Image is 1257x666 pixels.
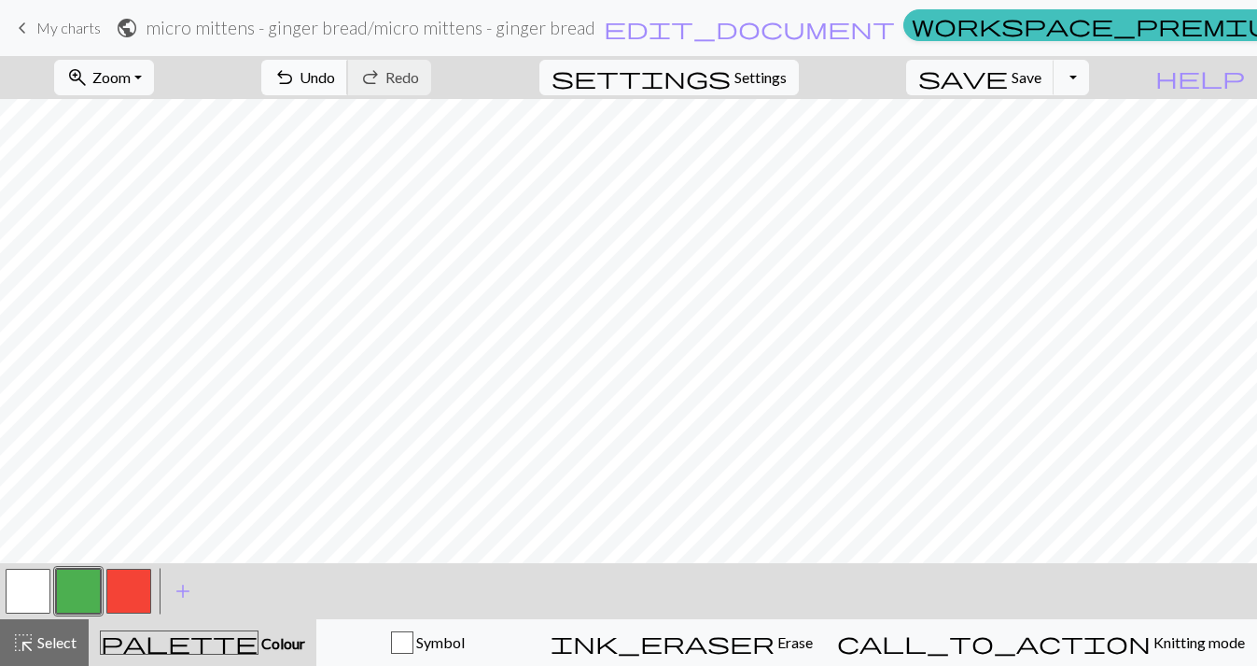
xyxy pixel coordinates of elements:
[172,578,194,604] span: add
[413,633,465,651] span: Symbol
[538,619,825,666] button: Erase
[552,66,731,89] i: Settings
[101,630,258,656] span: palette
[273,64,296,91] span: undo
[918,64,1008,91] span: save
[89,619,316,666] button: Colour
[825,619,1257,666] button: Knitting mode
[837,630,1151,656] span: call_to_action
[12,630,35,656] span: highlight_alt
[316,619,538,666] button: Symbol
[35,633,77,651] span: Select
[11,15,34,41] span: keyboard_arrow_left
[258,634,305,652] span: Colour
[552,64,731,91] span: settings
[92,68,131,86] span: Zoom
[604,15,895,41] span: edit_document
[1151,633,1245,651] span: Knitting mode
[146,17,595,38] h2: micro mittens - ginger bread / micro mittens - ginger bread
[36,19,101,36] span: My charts
[11,12,101,44] a: My charts
[116,15,138,41] span: public
[1012,68,1041,86] span: Save
[539,60,799,95] button: SettingsSettings
[551,630,775,656] span: ink_eraser
[54,60,154,95] button: Zoom
[261,60,348,95] button: Undo
[734,66,787,89] span: Settings
[1155,64,1245,91] span: help
[775,633,813,651] span: Erase
[906,60,1054,95] button: Save
[66,64,89,91] span: zoom_in
[300,68,335,86] span: Undo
